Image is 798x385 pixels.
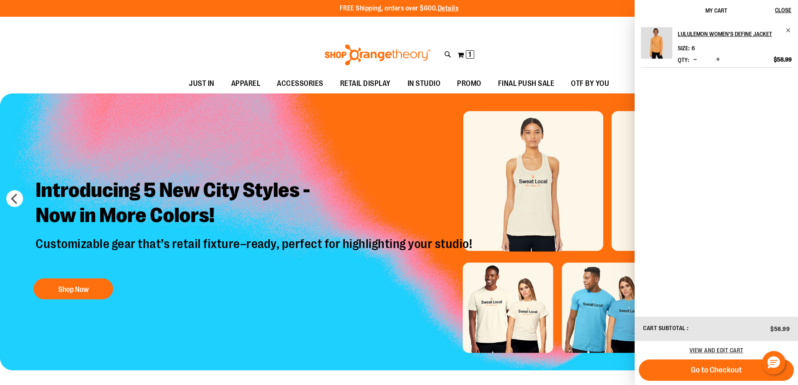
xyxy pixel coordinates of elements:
[332,74,399,93] a: RETAIL DISPLAY
[269,74,332,93] a: ACCESSORIES
[678,45,690,52] dt: Size
[29,171,480,236] h2: Introducing 5 New City Styles - Now in More Colors!
[770,326,790,332] span: $58.99
[189,74,214,93] span: JUST IN
[29,236,480,270] p: Customizable gear that’s retail fixture–ready, perfect for highlighting your studio!
[468,50,471,59] span: 1
[498,74,555,93] span: FINAL PUSH SALE
[762,351,785,375] button: Hello, have a question? Let’s chat.
[775,7,791,13] span: Close
[181,74,223,93] a: JUST IN
[449,74,490,93] a: PROMO
[641,27,792,68] li: Product
[277,74,323,93] span: ACCESSORIES
[705,7,727,14] span: My Cart
[690,347,744,354] a: View and edit cart
[691,365,742,375] span: Go to Checkout
[408,74,441,93] span: IN STUDIO
[223,74,269,93] a: APPAREL
[714,56,722,64] button: Increase product quantity
[678,27,792,41] a: lululemon Women's Define Jacket
[34,278,113,299] button: Shop Now
[490,74,563,93] a: FINAL PUSH SALE
[457,74,481,93] span: PROMO
[6,190,23,207] button: prev
[563,74,617,93] a: OTF BY YOU
[323,44,432,65] img: Shop Orangetheory
[785,27,792,34] a: Remove item
[692,45,695,52] span: 6
[691,56,699,64] button: Decrease product quantity
[639,359,794,381] button: Go to Checkout
[641,27,672,64] a: lululemon Women's Define Jacket
[774,56,792,63] span: $58.99
[678,27,780,41] h2: lululemon Women's Define Jacket
[340,4,459,13] p: FREE Shipping, orders over $600.
[641,27,672,59] img: lululemon Women's Define Jacket
[29,171,480,303] a: Introducing 5 New City Styles -Now in More Colors! Customizable gear that’s retail fixture–ready,...
[438,5,459,12] a: Details
[340,74,391,93] span: RETAIL DISPLAY
[231,74,261,93] span: APPAREL
[571,74,609,93] span: OTF BY YOU
[643,325,686,331] span: Cart Subtotal
[399,74,449,93] a: IN STUDIO
[678,57,689,63] label: Qty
